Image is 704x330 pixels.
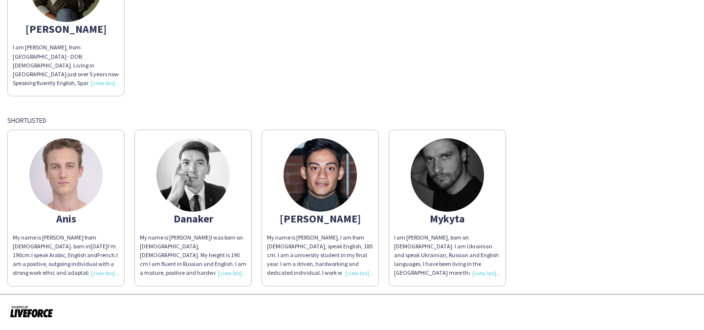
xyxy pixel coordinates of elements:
[13,214,119,223] div: Anis
[284,138,357,212] img: thumb-6553e9e31a458.jpg
[10,305,53,318] img: Powered by Liveforce
[97,251,115,259] span: French
[29,138,103,212] img: thumb-63ff74acda6c5.jpeg
[156,138,230,212] img: thumb-6666cc073ab40.jpeg
[13,24,119,33] div: [PERSON_NAME]
[31,251,97,259] span: I speak Arabic, English and
[394,234,501,330] span: I am [PERSON_NAME], born on [DEMOGRAPHIC_DATA]. I am Ukrainian and speak Ukrainian, Russian and E...
[267,214,374,223] div: [PERSON_NAME]
[13,43,119,88] div: I am [PERSON_NAME], from [GEOGRAPHIC_DATA] - DOB [DEMOGRAPHIC_DATA]. Living in [GEOGRAPHIC_DATA] ...
[140,233,246,278] div: My name is [PERSON_NAME]I was born on [DEMOGRAPHIC_DATA], [DEMOGRAPHIC_DATA]. My height is 190 cm...
[90,242,108,250] span: [DATE]
[7,116,697,125] div: Shortlisted
[411,138,484,212] img: thumb-624cad2448fdd.jpg
[13,234,96,250] span: My name is [PERSON_NAME] from [DEMOGRAPHIC_DATA]. born in
[140,214,246,223] div: Danaker
[394,214,501,223] div: Mykyta
[267,233,374,278] div: My name is [PERSON_NAME], I am from [DEMOGRAPHIC_DATA], speak English, 185 cm. I am a university ...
